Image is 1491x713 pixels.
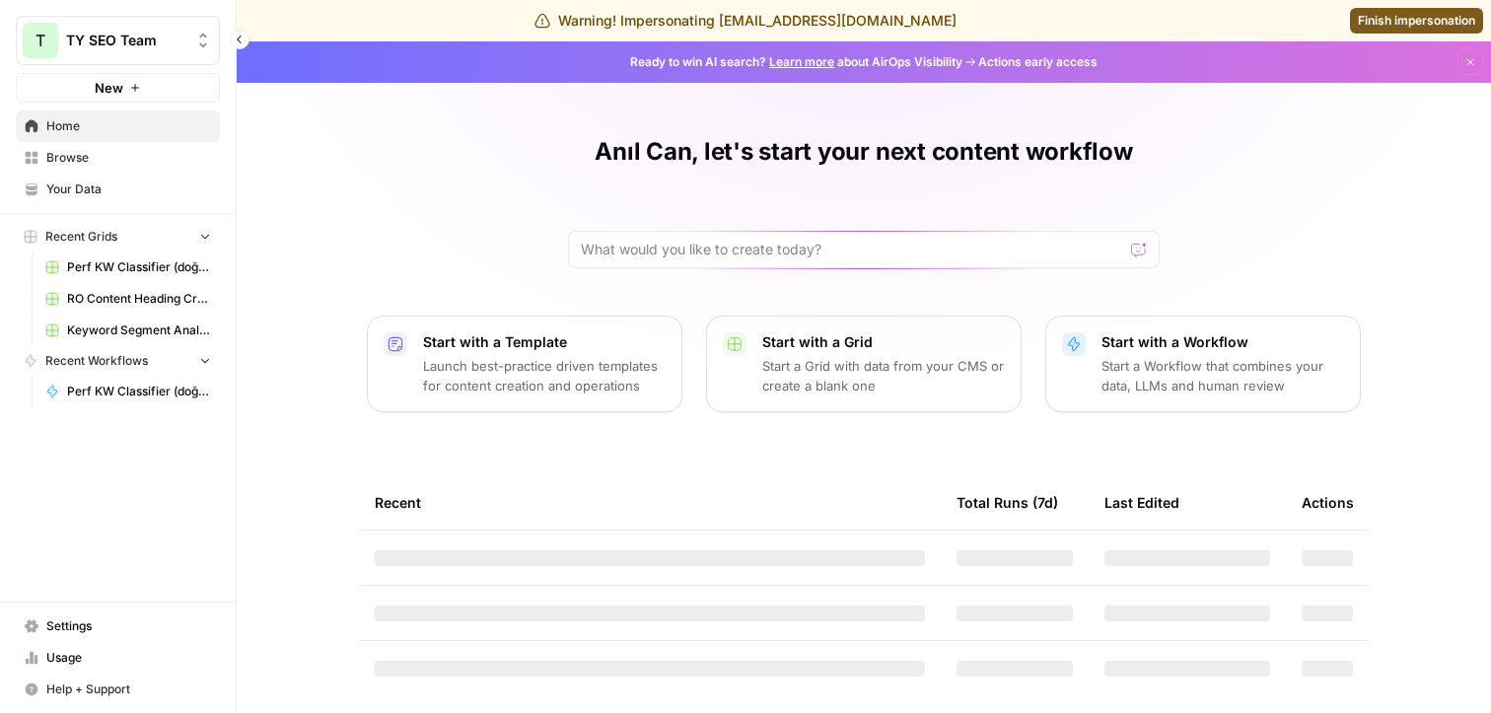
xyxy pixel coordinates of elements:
[36,315,220,346] a: Keyword Segment Analyser Grid
[46,680,211,698] span: Help + Support
[367,316,682,412] button: Start with a TemplateLaunch best-practice driven templates for content creation and operations
[46,149,211,167] span: Browse
[630,53,962,71] span: Ready to win AI search? about AirOps Visibility
[423,332,666,352] p: Start with a Template
[45,352,148,370] span: Recent Workflows
[16,642,220,674] a: Usage
[581,240,1123,259] input: What would you like to create today?
[762,356,1005,395] p: Start a Grid with data from your CMS or create a blank one
[706,316,1022,412] button: Start with a GridStart a Grid with data from your CMS or create a blank one
[67,321,211,339] span: Keyword Segment Analyser Grid
[423,356,666,395] p: Launch best-practice driven templates for content creation and operations
[35,29,45,52] span: T
[16,16,220,65] button: Workspace: TY SEO Team
[375,475,925,530] div: Recent
[978,53,1098,71] span: Actions early access
[16,610,220,642] a: Settings
[45,228,117,246] span: Recent Grids
[1045,316,1361,412] button: Start with a WorkflowStart a Workflow that combines your data, LLMs and human review
[67,383,211,400] span: Perf KW Classifier (doğuş)
[16,222,220,251] button: Recent Grids
[67,258,211,276] span: Perf KW Classifier (doğuş) Grid
[67,290,211,308] span: RO Content Heading Creation Grid
[1104,475,1179,530] div: Last Edited
[16,674,220,705] button: Help + Support
[46,117,211,135] span: Home
[16,346,220,376] button: Recent Workflows
[16,73,220,103] button: New
[762,332,1005,352] p: Start with a Grid
[66,31,185,50] span: TY SEO Team
[46,649,211,667] span: Usage
[534,11,957,31] div: Warning! Impersonating [EMAIL_ADDRESS][DOMAIN_NAME]
[769,54,834,69] a: Learn more
[16,110,220,142] a: Home
[46,180,211,198] span: Your Data
[36,376,220,407] a: Perf KW Classifier (doğuş)
[595,136,1132,168] h1: Anıl Can, let's start your next content workflow
[1358,12,1475,30] span: Finish impersonation
[1302,475,1354,530] div: Actions
[957,475,1058,530] div: Total Runs (7d)
[1101,356,1344,395] p: Start a Workflow that combines your data, LLMs and human review
[36,251,220,283] a: Perf KW Classifier (doğuş) Grid
[16,174,220,205] a: Your Data
[36,283,220,315] a: RO Content Heading Creation Grid
[1101,332,1344,352] p: Start with a Workflow
[1350,8,1483,34] a: Finish impersonation
[16,142,220,174] a: Browse
[46,617,211,635] span: Settings
[95,78,123,98] span: New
